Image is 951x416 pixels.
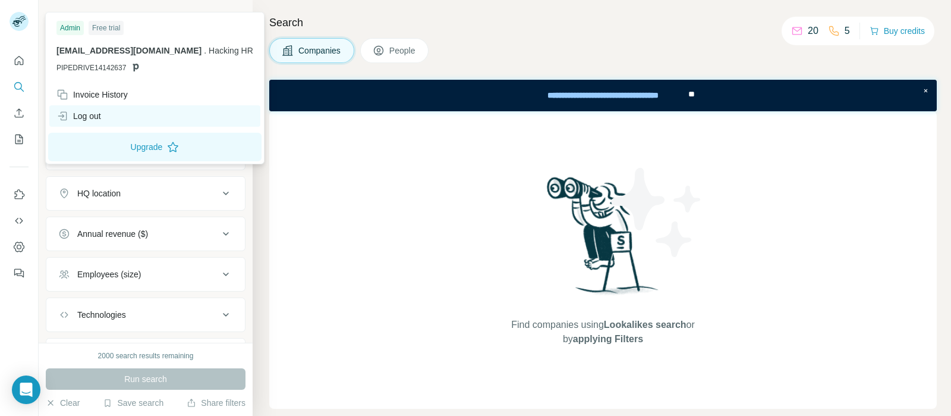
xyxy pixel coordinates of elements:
button: Dashboard [10,236,29,258]
img: Surfe Illustration - Stars [603,159,710,266]
button: Share filters [187,397,245,409]
button: Save search [103,397,163,409]
div: New search [46,11,83,21]
span: . [204,46,206,55]
button: HQ location [46,179,245,208]
div: Admin [56,21,84,35]
button: My lists [10,129,29,150]
button: Technologies [46,301,245,329]
button: Upgrade [48,133,262,161]
span: applying Filters [573,334,643,344]
span: Lookalikes search [604,320,687,330]
p: 20 [808,24,818,38]
button: Use Surfe on LinkedIn [10,184,29,205]
span: Hacking HR [209,46,253,55]
button: Employees (size) [46,260,245,289]
span: Find companies using or by [508,318,698,346]
iframe: Banner [269,80,937,111]
div: 2000 search results remaining [98,351,194,361]
div: Employees (size) [77,268,141,280]
h4: Search [269,14,937,31]
button: Search [10,76,29,98]
button: Enrich CSV [10,102,29,124]
div: Free trial [89,21,124,35]
button: Feedback [10,262,29,284]
button: Keywords [46,341,245,370]
span: [EMAIL_ADDRESS][DOMAIN_NAME] [56,46,201,55]
button: Buy credits [870,23,925,39]
button: Quick start [10,50,29,71]
div: Log out [56,110,101,122]
button: Annual revenue ($) [46,220,245,248]
div: Invoice History [56,89,128,101]
p: 5 [845,24,850,38]
div: Open Intercom Messenger [12,376,40,404]
button: Hide [207,7,253,25]
button: Use Surfe API [10,210,29,232]
span: PIPEDRIVE14142637 [56,62,126,73]
span: People [389,45,417,57]
div: HQ location [77,187,121,199]
button: Clear [46,397,80,409]
img: Surfe Illustration - Woman searching with binoculars [541,174,665,306]
div: Annual revenue ($) [77,228,148,240]
span: Companies [298,45,342,57]
div: Technologies [77,309,126,321]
